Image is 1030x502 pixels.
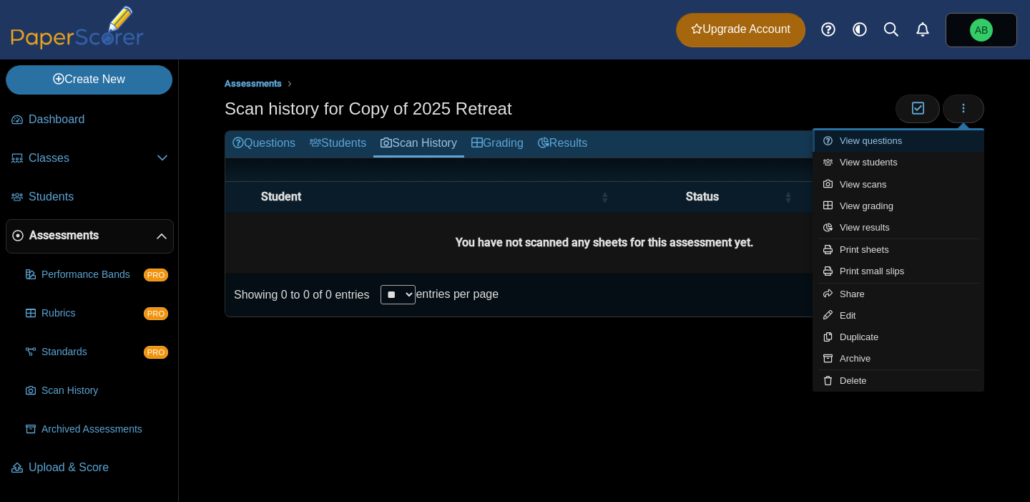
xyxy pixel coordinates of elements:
[6,6,149,49] img: PaperScorer
[225,78,282,89] span: Assessments
[41,384,168,398] span: Scan History
[225,97,512,121] h1: Scan history for Copy of 2025 Retreat
[41,423,168,437] span: Archived Assessments
[813,370,984,392] a: Delete
[691,21,790,37] span: Upgrade Account
[456,236,753,249] b: You have not scanned any sheets for this assessment yet.
[144,346,168,359] span: PRO
[303,131,373,158] a: Students
[907,14,938,46] a: Alerts
[41,268,144,282] span: Performance Bands
[813,174,984,196] a: View scans
[144,269,168,281] span: PRO
[6,219,174,254] a: Assessments
[29,460,168,476] span: Upload & Score
[813,196,984,217] a: View grading
[601,182,609,212] span: Student : Activate to sort
[813,152,984,173] a: View students
[29,150,157,166] span: Classes
[6,180,174,215] a: Students
[225,131,303,158] a: Questions
[676,13,805,47] a: Upgrade Account
[813,239,984,261] a: Print sheets
[41,306,144,321] span: Rubrics
[29,112,168,127] span: Dashboard
[813,130,984,152] a: View questions
[813,217,984,238] a: View results
[813,327,984,348] a: Duplicate
[784,182,793,212] span: Status : Activate to sort
[531,131,594,158] a: Results
[29,228,156,243] span: Assessments
[975,25,989,35] span: Ann Baum
[29,189,168,205] span: Students
[946,13,1017,47] a: Ann Baum
[20,258,174,292] a: Performance Bands PRO
[144,307,168,320] span: PRO
[20,335,174,370] a: Standards PRO
[813,348,984,370] a: Archive
[373,131,464,158] a: Scan History
[261,190,301,203] span: Student
[20,412,174,447] a: Archived Assessments
[464,131,531,158] a: Grading
[813,261,984,282] a: Print small slips
[20,296,174,331] a: Rubrics PRO
[686,190,719,203] span: Status
[416,288,499,300] label: entries per page
[225,274,369,317] div: Showing 0 to 0 of 0 entries
[6,65,172,94] a: Create New
[20,374,174,408] a: Scan History
[6,39,149,52] a: PaperScorer
[813,284,984,305] a: Share
[970,19,993,42] span: Ann Baum
[221,75,285,93] a: Assessments
[41,345,144,359] span: Standards
[813,305,984,327] a: Edit
[6,103,174,137] a: Dashboard
[6,142,174,176] a: Classes
[6,451,174,486] a: Upload & Score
